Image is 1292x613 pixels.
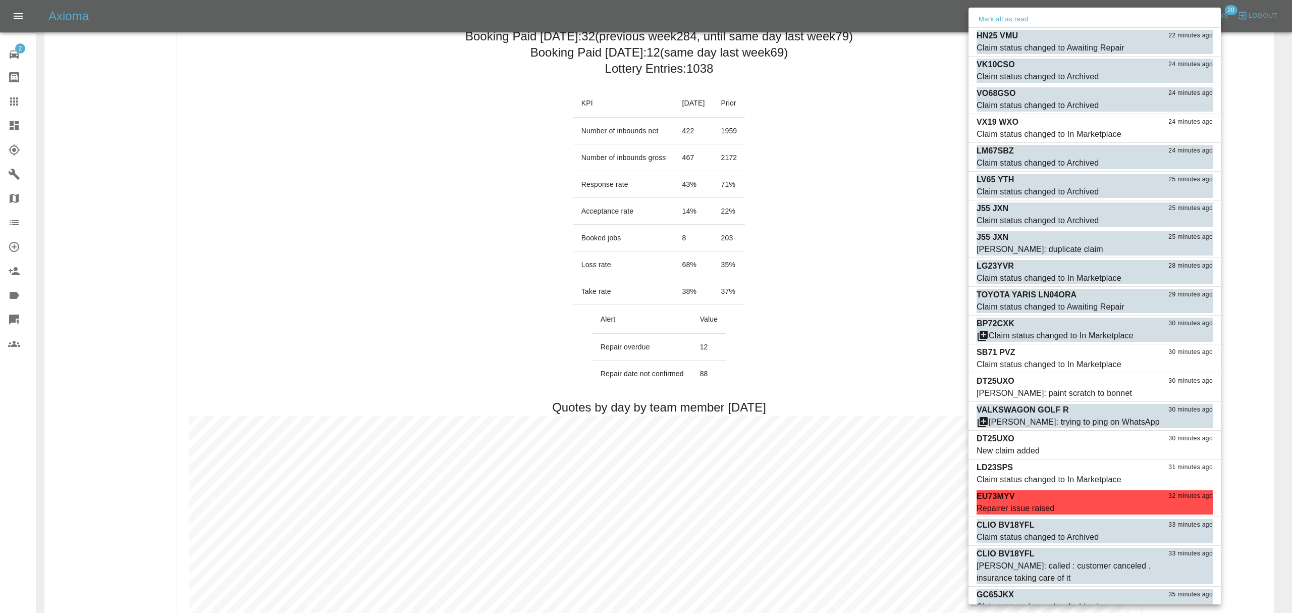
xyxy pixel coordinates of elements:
div: Claim status changed to In Marketplace [989,330,1134,342]
p: LG23YVR [977,260,1014,272]
span: 24 minutes ago [1168,117,1213,127]
span: 24 minutes ago [1168,146,1213,156]
span: 30 minutes ago [1168,347,1213,357]
span: 30 minutes ago [1168,319,1213,329]
p: GC65JKX [977,589,1014,601]
div: [PERSON_NAME]: called : customer canceled . insurance taking care of it [977,560,1162,584]
p: DT25UXO [977,375,1014,387]
div: Claim status changed to Archived [977,157,1099,169]
span: 25 minutes ago [1168,203,1213,214]
div: Claim status changed to Awaiting Repair [977,42,1124,54]
span: 35 minutes ago [1168,590,1213,600]
p: J55 JXN [977,202,1008,215]
span: 30 minutes ago [1168,405,1213,415]
button: Mark all as read [977,14,1030,25]
p: CLIO BV18YFL [977,519,1035,531]
div: New claim added [977,445,1040,457]
div: Claim status changed to Archived [977,531,1099,543]
div: Claim status changed to Archived [977,186,1099,198]
p: LV65 YTH [977,174,1014,186]
span: 25 minutes ago [1168,175,1213,185]
p: LD23SPS [977,462,1013,474]
div: Repairer issue raised [977,502,1054,515]
span: 32 minutes ago [1168,491,1213,501]
span: 33 minutes ago [1168,549,1213,559]
p: VO68GSO [977,87,1016,99]
div: Claim status changed to In Marketplace [977,359,1121,371]
p: TOYOTA YARIS LN04ORA [977,289,1076,301]
p: VX19 WXO [977,116,1018,128]
span: 22 minutes ago [1168,31,1213,41]
p: EU73MYV [977,490,1015,502]
div: Claim status changed to In Marketplace [977,474,1121,486]
div: Claim status changed to In Marketplace [977,272,1121,284]
div: Claim status changed to Archived [977,215,1099,227]
p: VALKSWAGON GOLF R [977,404,1069,416]
p: CLIO BV18YFL [977,548,1035,560]
span: 29 minutes ago [1168,290,1213,300]
div: Claim status changed to Archived [977,71,1099,83]
span: 30 minutes ago [1168,434,1213,444]
span: 24 minutes ago [1168,88,1213,98]
div: Claim status changed to In Marketplace [977,128,1121,140]
p: HN25 VMU [977,30,1018,42]
span: 28 minutes ago [1168,261,1213,271]
div: Claim status changed to Awaiting Repair [977,301,1124,313]
p: DT25UXO [977,433,1014,445]
span: 25 minutes ago [1168,232,1213,242]
p: BP72CXK [977,318,1014,330]
span: 24 minutes ago [1168,60,1213,70]
div: Claim status changed to Archived [977,99,1099,112]
span: 30 minutes ago [1168,376,1213,386]
span: 33 minutes ago [1168,520,1213,530]
p: SB71 PVZ [977,346,1015,359]
div: [PERSON_NAME]: paint scratch to bonnet [977,387,1132,399]
p: VK10CSO [977,59,1015,71]
span: 31 minutes ago [1168,463,1213,473]
p: J55 JXN [977,231,1008,243]
p: LM67SBZ [977,145,1014,157]
div: Claim status changed to Archived [977,601,1099,613]
div: [PERSON_NAME]: duplicate claim [977,243,1103,256]
div: [PERSON_NAME]: trying to ping on WhatsApp [989,416,1160,428]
